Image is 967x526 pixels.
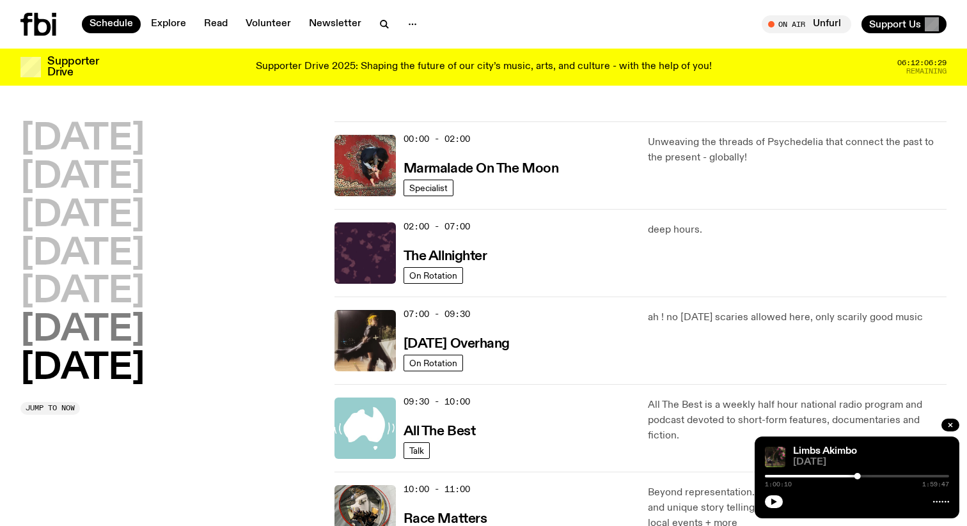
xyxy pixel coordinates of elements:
[256,61,712,73] p: Supporter Drive 2025: Shaping the future of our city’s music, arts, and culture - with the help o...
[20,402,80,415] button: Jump to now
[404,160,559,176] a: Marmalade On The Moon
[404,337,510,351] h3: [DATE] Overhang
[648,398,947,444] p: All The Best is a weekly half hour national radio program and podcast devoted to short-form featu...
[301,15,369,33] a: Newsletter
[409,445,424,455] span: Talk
[793,446,857,456] a: Limbs Akimbo
[82,15,141,33] a: Schedule
[897,59,947,66] span: 06:12:06:29
[143,15,194,33] a: Explore
[762,15,851,33] button: On AirUnfurl
[404,442,430,459] a: Talk
[20,160,145,196] button: [DATE]
[409,358,457,367] span: On Rotation
[869,19,921,30] span: Support Us
[26,405,75,412] span: Jump to now
[765,481,792,488] span: 1:00:10
[648,222,947,238] p: deep hours.
[404,422,476,438] a: All The Best
[648,135,947,166] p: Unweaving the threads of Psychedelia that connect the past to the present - globally!
[404,247,487,263] a: The Allnighter
[20,274,145,310] button: [DATE]
[20,198,145,234] button: [DATE]
[793,458,949,467] span: [DATE]
[404,308,470,320] span: 07:00 - 09:30
[404,396,470,408] span: 09:30 - 10:00
[404,162,559,176] h3: Marmalade On The Moon
[334,135,396,196] img: Tommy - Persian Rug
[20,121,145,157] button: [DATE]
[404,335,510,351] a: [DATE] Overhang
[404,133,470,145] span: 00:00 - 02:00
[409,270,457,280] span: On Rotation
[404,510,487,526] a: Race Matters
[404,355,463,371] a: On Rotation
[20,313,145,348] button: [DATE]
[409,183,448,192] span: Specialist
[47,56,98,78] h3: Supporter Drive
[20,236,145,272] button: [DATE]
[20,351,145,387] button: [DATE]
[238,15,299,33] a: Volunteer
[404,483,470,495] span: 10:00 - 11:00
[404,220,470,233] span: 02:00 - 07:00
[861,15,947,33] button: Support Us
[404,250,487,263] h3: The Allnighter
[404,425,476,438] h3: All The Best
[404,267,463,284] a: On Rotation
[404,180,453,196] a: Specialist
[922,481,949,488] span: 1:59:47
[648,310,947,325] p: ah ! no [DATE] scaries allowed here, only scarily good music
[196,15,235,33] a: Read
[906,68,947,75] span: Remaining
[404,513,487,526] h3: Race Matters
[765,447,785,467] img: Jackson sits at an outdoor table, legs crossed and gazing at a black and brown dog also sitting a...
